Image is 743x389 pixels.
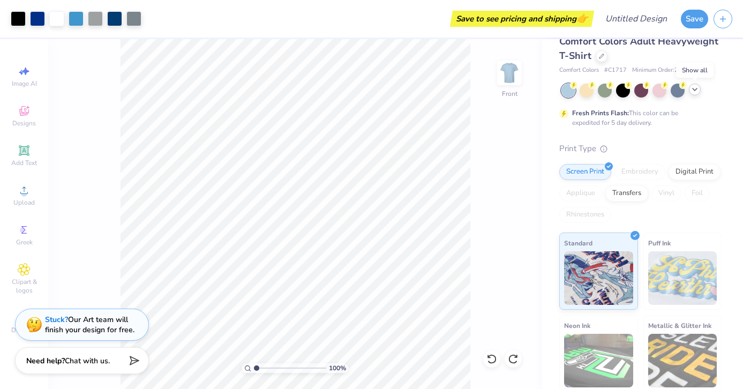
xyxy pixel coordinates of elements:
[564,251,633,305] img: Standard
[499,62,520,84] img: Front
[45,315,68,325] strong: Stuck?
[11,159,37,167] span: Add Text
[16,238,33,246] span: Greek
[614,164,665,180] div: Embroidery
[564,237,592,249] span: Standard
[604,66,627,75] span: # C1717
[559,143,722,155] div: Print Type
[564,320,590,331] span: Neon Ink
[65,356,110,366] span: Chat with us.
[559,164,611,180] div: Screen Print
[681,10,708,28] button: Save
[5,278,43,295] span: Clipart & logos
[648,320,711,331] span: Metallic & Glitter Ink
[648,251,717,305] img: Puff Ink
[559,185,602,201] div: Applique
[13,198,35,207] span: Upload
[648,334,717,387] img: Metallic & Glitter Ink
[564,334,633,387] img: Neon Ink
[572,109,629,117] strong: Fresh Prints Flash:
[12,79,37,88] span: Image AI
[685,185,710,201] div: Foil
[329,363,346,373] span: 100 %
[26,356,65,366] strong: Need help?
[45,315,134,335] div: Our Art team will finish your design for free.
[676,63,714,78] div: Show all
[453,11,591,27] div: Save to see pricing and shipping
[12,119,36,128] span: Designs
[559,66,599,75] span: Comfort Colors
[632,66,686,75] span: Minimum Order: 24 +
[502,89,517,99] div: Front
[648,237,671,249] span: Puff Ink
[597,8,676,29] input: Untitled Design
[576,12,588,25] span: 👉
[651,185,681,201] div: Vinyl
[669,164,721,180] div: Digital Print
[605,185,648,201] div: Transfers
[11,326,37,334] span: Decorate
[572,108,704,128] div: This color can be expedited for 5 day delivery.
[559,207,611,223] div: Rhinestones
